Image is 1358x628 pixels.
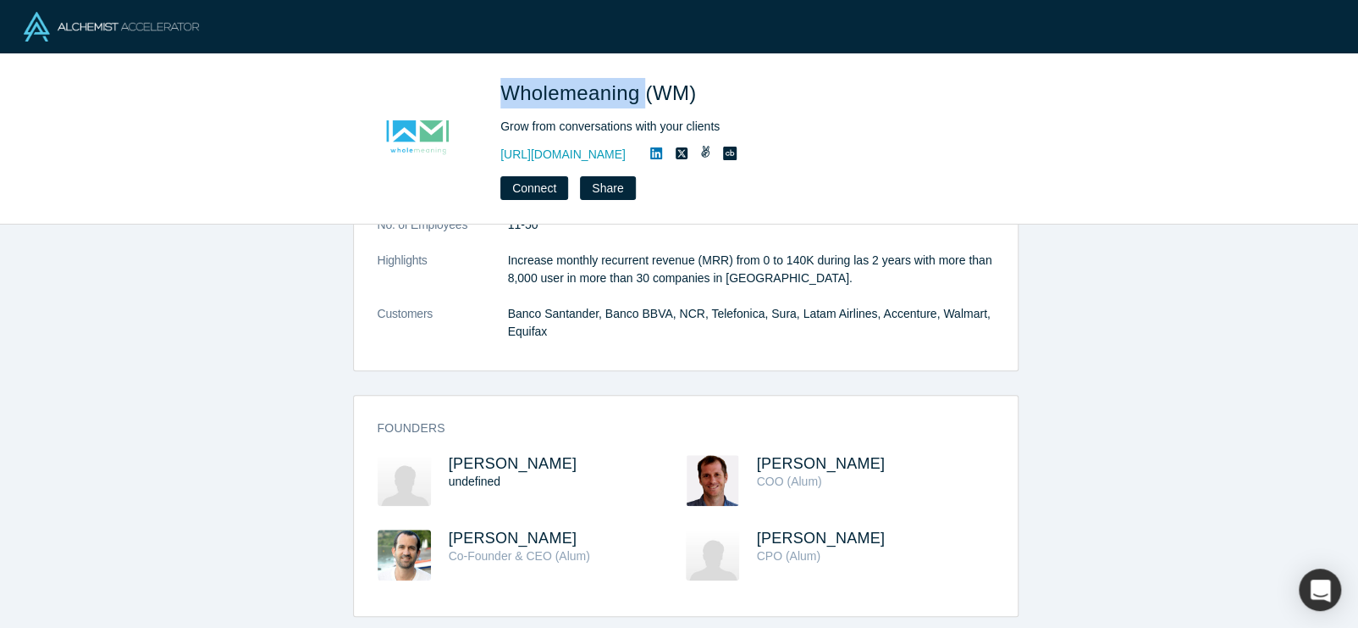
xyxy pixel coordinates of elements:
a: [PERSON_NAME] [757,455,886,472]
span: Wholemeaning (WM) [500,81,703,104]
dt: Highlights [378,252,508,305]
img: Alejandro Feuereisen's Profile Image [686,455,739,506]
div: Grow from conversations with your clients [500,118,974,136]
a: [PERSON_NAME] [449,530,577,547]
img: Juan Besa's Profile Image [378,455,431,506]
span: undefined [449,475,501,488]
p: Increase monthly recurrent revenue (MRR) from 0 to 140K during las 2 years with more than 8,000 u... [508,252,994,287]
img: Wholemeaning (WM)'s Logo [358,78,477,197]
button: Connect [500,176,568,200]
a: [PERSON_NAME] [449,455,577,472]
span: Co-Founder & CEO (Alum) [449,549,590,563]
dd: Banco Santander, Banco BBVA, NCR, Telefonica, Sura, Latam Airlines, Accenture, Walmart, Equifax [508,305,994,341]
a: [PERSON_NAME] [757,530,886,547]
a: [URL][DOMAIN_NAME] [500,146,626,164]
button: Share [580,176,635,200]
img: Sebastian Beca's Profile Image [686,530,739,581]
dt: Customers [378,305,508,358]
h3: Founders [378,420,970,437]
img: Andres Vergara's Profile Image [378,530,431,581]
span: CPO (Alum) [757,549,820,563]
span: COO (Alum) [757,475,822,488]
dt: No. of Employees [378,216,508,252]
dd: 11-50 [508,216,994,234]
img: Alchemist Logo [24,12,199,42]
